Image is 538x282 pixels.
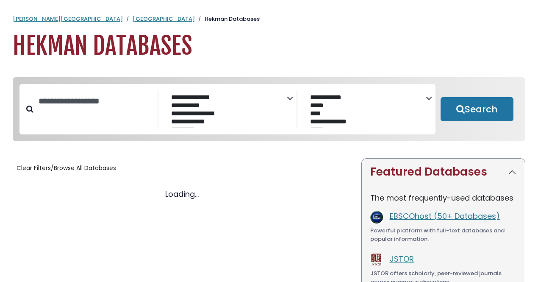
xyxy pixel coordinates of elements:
button: Featured Databases [362,159,525,185]
div: Loading... [13,188,351,200]
button: Clear Filters/Browse All Databases [13,162,120,175]
h1: Hekman Databases [13,32,525,60]
a: [PERSON_NAME][GEOGRAPHIC_DATA] [13,15,123,23]
a: JSTOR [390,254,414,264]
select: Database Subject Filter [165,92,287,128]
select: Database Vendors Filter [304,92,426,128]
nav: Search filters [13,77,525,142]
nav: breadcrumb [13,15,525,23]
li: Hekman Databases [195,15,260,23]
p: The most frequently-used databases [370,192,516,204]
button: Submit for Search Results [441,97,513,122]
div: Powerful platform with full-text databases and popular information. [370,226,516,243]
input: Search database by title or keyword [33,94,158,108]
a: [GEOGRAPHIC_DATA] [133,15,195,23]
a: EBSCOhost (50+ Databases) [390,211,500,221]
